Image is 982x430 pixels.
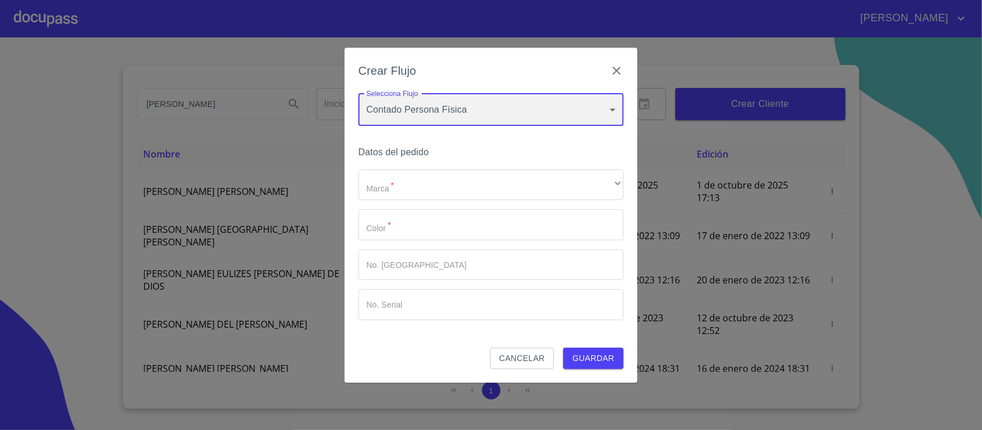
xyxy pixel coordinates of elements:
[490,348,554,369] button: Cancelar
[358,144,624,160] h6: Datos del pedido
[358,62,417,80] h6: Crear Flujo
[572,351,614,366] span: Guardar
[563,348,624,369] button: Guardar
[358,170,624,201] div: ​
[358,94,624,126] div: Contado Persona Física
[499,351,545,366] span: Cancelar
